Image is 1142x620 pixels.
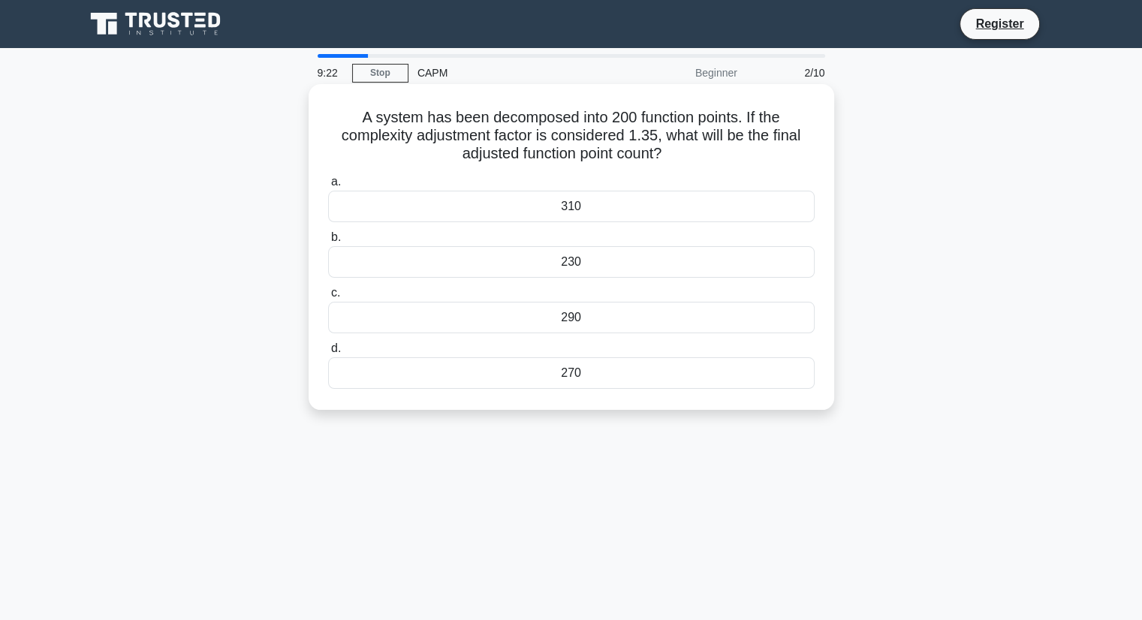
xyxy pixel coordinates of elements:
div: Beginner [615,58,746,88]
div: 230 [328,246,815,278]
div: 290 [328,302,815,333]
div: 9:22 [309,58,352,88]
a: Register [966,14,1032,33]
a: Stop [352,64,408,83]
div: 2/10 [746,58,834,88]
h5: A system has been decomposed into 200 function points. If the complexity adjustment factor is con... [327,108,816,164]
span: c. [331,286,340,299]
div: 310 [328,191,815,222]
span: d. [331,342,341,354]
span: b. [331,230,341,243]
div: CAPM [408,58,615,88]
div: 270 [328,357,815,389]
span: a. [331,175,341,188]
